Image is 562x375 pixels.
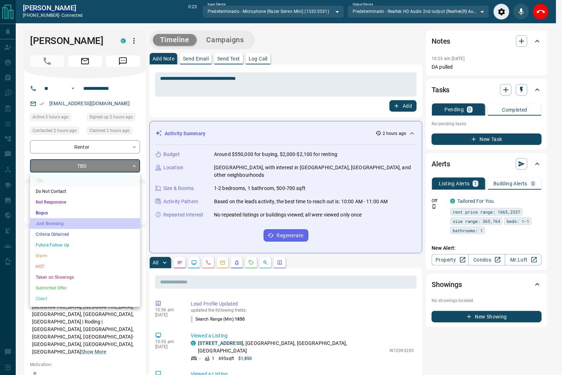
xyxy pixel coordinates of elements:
[30,250,140,261] li: Warm
[30,240,140,250] li: Future Follow Up
[30,283,140,293] li: Submitted Offer
[30,261,140,272] li: HOT
[30,197,140,208] li: Not Responsive
[30,208,140,218] li: Bogus
[30,218,140,229] li: Just Browsing
[30,293,140,304] li: Client
[30,229,140,240] li: Criteria Obtained
[30,272,140,283] li: Taken on Showings
[30,186,140,197] li: Do Not Contact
